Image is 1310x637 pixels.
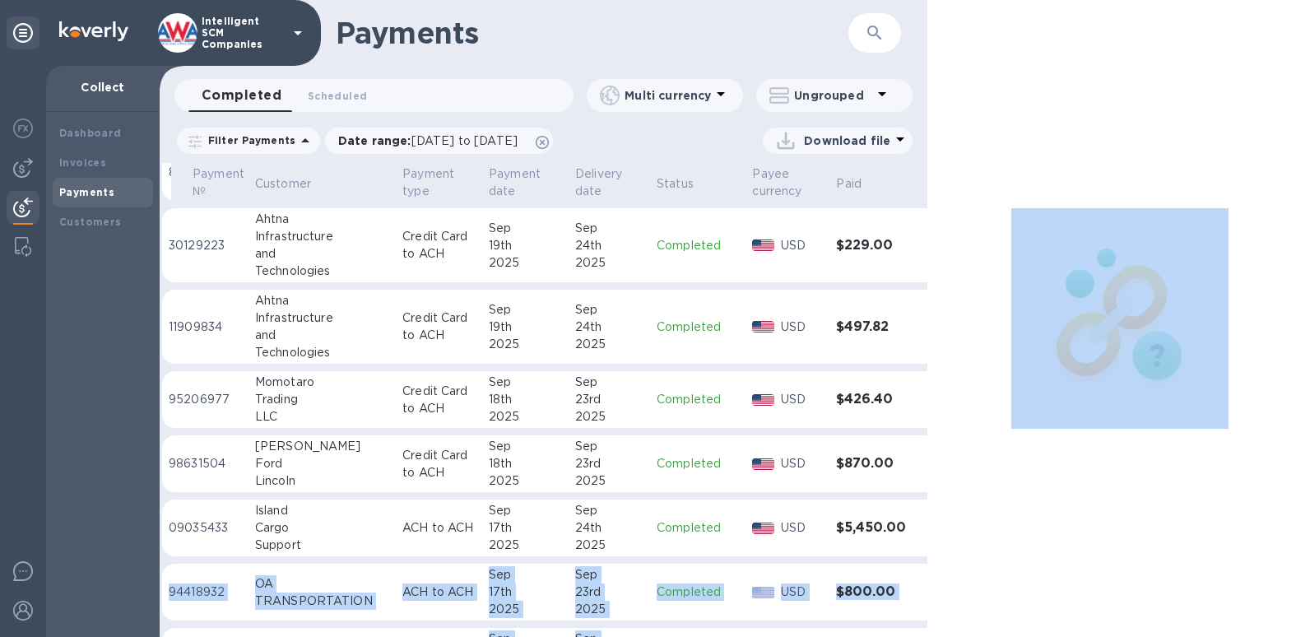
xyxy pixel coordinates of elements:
span: Payment type [402,165,476,200]
p: Credit Card to ACH [402,447,476,481]
p: USD [781,237,823,254]
h3: $229.00 [836,238,909,253]
div: 2025 [575,254,643,272]
div: Ahtna [255,292,389,309]
div: 24th [575,318,643,336]
div: Sep [489,438,562,455]
p: USD [781,391,823,408]
p: Completed [657,391,739,408]
div: 19th [489,318,562,336]
div: Sep [575,438,643,455]
h3: $870.00 [836,456,909,472]
h1: Payments [336,16,848,50]
span: Payment date [489,165,562,200]
div: 2025 [489,254,562,272]
p: 95206977 [169,391,242,408]
span: Customer [255,175,332,193]
div: 2025 [489,601,562,618]
p: Collect [59,79,146,95]
p: Completed [657,584,739,601]
span: [DATE] to [DATE] [411,134,518,147]
p: Intelligent SCM Companies [202,16,284,50]
p: Date range : [338,133,526,149]
div: and [255,245,389,263]
p: Completed [657,318,739,336]
p: Ungrouped [794,87,872,104]
div: 2025 [575,601,643,618]
div: Infrastructure [255,228,389,245]
p: Status [657,175,694,193]
p: 11909834 [169,318,242,336]
div: Cargo [255,519,389,537]
div: 2025 [489,408,562,425]
p: Paid [836,175,862,193]
div: OA [255,575,389,593]
p: 09035433 [169,519,242,537]
div: Island [255,502,389,519]
p: 98631504 [169,455,242,472]
p: Payee currency [752,165,801,200]
div: Sep [575,220,643,237]
div: Support [255,537,389,554]
p: USD [781,455,823,472]
p: Completed [657,237,739,254]
div: Technologies [255,263,389,280]
div: 23rd [575,455,643,472]
div: Technologies [255,344,389,361]
div: 17th [489,584,562,601]
p: USD [781,318,823,336]
div: Sep [489,220,562,237]
h3: $800.00 [836,584,909,600]
div: Sep [489,502,562,519]
div: Infrastructure [255,309,389,327]
div: [PERSON_NAME] [255,438,389,455]
div: 23rd [575,391,643,408]
div: Ford [255,455,389,472]
img: Foreign exchange [13,119,33,138]
p: Customer [255,175,311,193]
span: Delivery date [575,165,643,200]
span: Payee currency [752,165,823,200]
b: Invoices [59,156,106,169]
p: Payment № [193,165,244,200]
p: Credit Card to ACH [402,383,476,417]
p: Completed [657,455,739,472]
div: and [255,327,389,344]
img: USD [752,587,774,598]
img: USD [752,394,774,406]
div: 2025 [575,408,643,425]
div: 2025 [489,336,562,353]
p: Download file [804,133,890,149]
p: Credit Card to ACH [402,309,476,344]
span: Paid [836,175,883,193]
p: Completed [657,519,739,537]
img: USD [752,523,774,534]
img: USD [752,458,774,470]
div: Momotaro [255,374,389,391]
div: Lincoln [255,472,389,490]
p: Payment type [402,165,454,200]
img: USD [752,321,774,332]
div: 18th [489,455,562,472]
span: Completed [202,84,281,107]
div: Sep [489,301,562,318]
div: 2025 [575,472,643,490]
img: USD [752,239,774,251]
div: Trading [255,391,389,408]
p: Multi currency [625,87,711,104]
h3: $426.40 [836,392,909,407]
div: Sep [575,301,643,318]
h3: $497.82 [836,319,909,335]
p: USD [781,519,823,537]
div: 23rd [575,584,643,601]
p: 85817993 [169,164,242,181]
div: 2025 [575,336,643,353]
p: ACH to ACH [402,519,476,537]
b: Payments [59,186,114,198]
p: 94418932 [169,584,242,601]
p: Credit Card to ACH [402,228,476,263]
p: USD [781,584,823,601]
p: ACH to ACH [402,584,476,601]
div: Sep [489,374,562,391]
div: 19th [489,237,562,254]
